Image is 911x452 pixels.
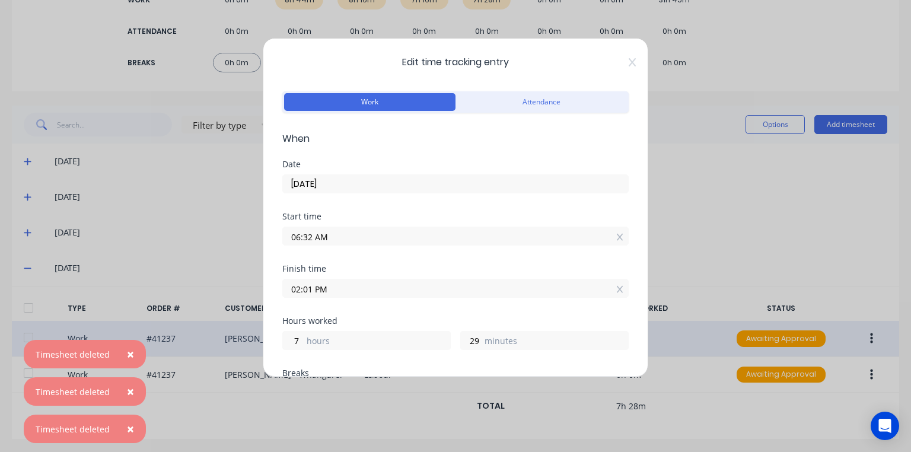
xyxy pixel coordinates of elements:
[461,332,482,349] input: 0
[282,265,629,273] div: Finish time
[127,421,134,437] span: ×
[115,415,146,443] button: Close
[282,55,629,69] span: Edit time tracking entry
[282,160,629,168] div: Date
[36,386,110,398] div: Timesheet deleted
[282,369,629,377] div: Breaks
[307,335,450,349] label: hours
[127,346,134,362] span: ×
[455,93,627,111] button: Attendance
[282,212,629,221] div: Start time
[485,335,628,349] label: minutes
[36,423,110,435] div: Timesheet deleted
[127,383,134,400] span: ×
[871,412,899,440] div: Open Intercom Messenger
[282,132,629,146] span: When
[284,93,455,111] button: Work
[282,317,629,325] div: Hours worked
[115,377,146,406] button: Close
[36,348,110,361] div: Timesheet deleted
[283,332,304,349] input: 0
[115,340,146,368] button: Close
